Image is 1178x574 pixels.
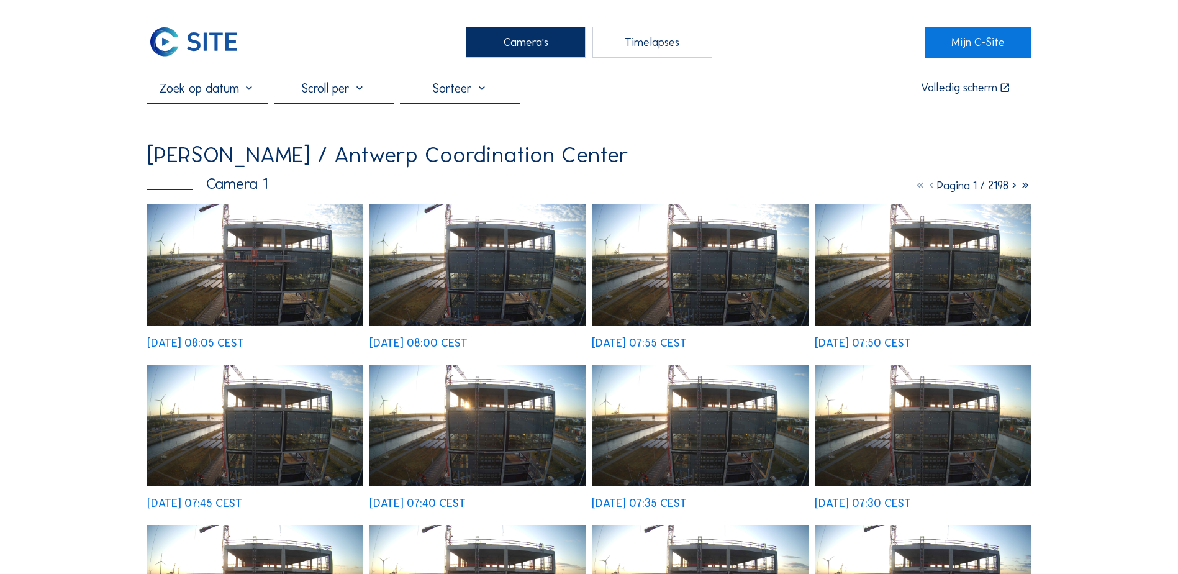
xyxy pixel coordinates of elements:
div: [DATE] 08:00 CEST [369,337,468,348]
img: C-SITE Logo [147,27,240,58]
div: Volledig scherm [921,82,997,94]
a: Mijn C-Site [925,27,1031,58]
div: [DATE] 07:55 CEST [592,337,687,348]
div: [DATE] 07:35 CEST [592,498,687,509]
div: [DATE] 07:40 CEST [369,498,466,509]
div: [DATE] 08:05 CEST [147,337,244,348]
img: image_53145083 [592,204,808,326]
img: image_53145156 [369,204,586,326]
img: image_53144908 [815,204,1031,326]
a: C-SITE Logo [147,27,253,58]
img: image_53144282 [815,365,1031,486]
div: Camera's [466,27,586,58]
img: image_53145320 [147,204,363,326]
span: Pagina 1 / 2198 [937,179,1008,193]
img: image_53144433 [592,365,808,486]
div: [DATE] 07:50 CEST [815,337,911,348]
div: Camera 1 [147,176,268,191]
div: Timelapses [592,27,712,58]
div: [DATE] 07:30 CEST [815,498,911,509]
img: image_53144711 [147,365,363,486]
img: image_53144575 [369,365,586,486]
input: Zoek op datum 󰅀 [147,81,267,96]
div: [PERSON_NAME] / Antwerp Coordination Center [147,143,628,166]
div: [DATE] 07:45 CEST [147,498,242,509]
